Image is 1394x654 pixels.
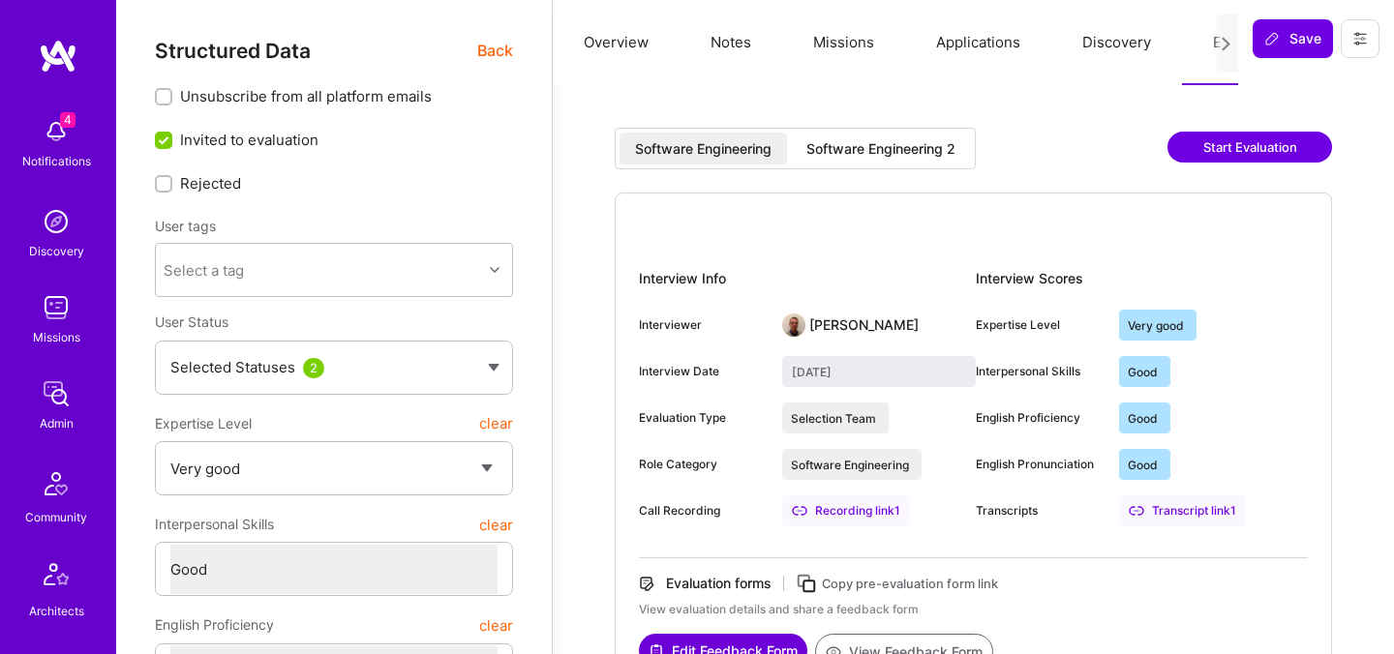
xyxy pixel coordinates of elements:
div: [PERSON_NAME] [809,315,919,335]
img: Architects [33,554,79,601]
span: Unsubscribe from all platform emails [180,86,432,106]
div: Community [25,507,87,527]
div: Expertise Level [976,316,1104,334]
a: Transcript link1 [1119,495,1246,526]
div: Recording link 1 [782,495,910,526]
span: Invited to evaluation [180,130,318,150]
img: logo [39,39,77,74]
div: Interview Info [639,263,976,294]
div: Interview Scores [976,263,1308,294]
div: Missions [33,327,80,347]
span: Back [477,39,513,63]
span: Rejected [180,173,241,193]
div: Interpersonal Skills [976,363,1104,380]
img: discovery [37,202,76,241]
i: icon Chevron [490,265,500,275]
img: Community [33,461,79,507]
div: Call Recording [639,502,767,520]
div: Software Engineering [635,139,772,159]
img: admin teamwork [37,374,76,413]
span: Interpersonal Skills [155,507,274,542]
button: clear [479,608,513,642]
i: icon Copy [796,573,818,595]
div: Transcript link 1 [1119,495,1246,526]
div: Interviewer [639,316,767,334]
img: teamwork [37,288,76,327]
span: User Status [155,313,228,330]
div: 2 [303,358,324,378]
div: Interview Date [639,363,767,380]
div: Architects [29,601,84,621]
div: Evaluation forms [666,574,772,593]
div: English Proficiency [976,409,1104,427]
span: Structured Data [155,39,311,63]
span: Selected Statuses [170,358,295,376]
div: Admin [40,413,74,433]
div: English Pronunciation [976,456,1104,473]
button: clear [479,406,513,441]
div: Software Engineering 2 [806,139,955,159]
i: icon Next [1219,37,1233,51]
div: Transcripts [976,502,1104,520]
button: clear [479,507,513,542]
span: Expertise Level [155,406,252,441]
img: caret [488,364,500,372]
span: Save [1264,29,1321,48]
div: View evaluation details and share a feedback form [639,601,1308,618]
span: 4 [60,112,76,128]
label: User tags [155,217,216,235]
button: Start Evaluation [1167,132,1332,163]
div: Evaluation Type [639,409,767,427]
div: Notifications [22,151,91,171]
div: Select a tag [164,260,244,281]
img: User Avatar [782,313,805,337]
a: Recording link1 [782,495,910,526]
span: English Proficiency [155,608,274,642]
div: Discovery [29,241,84,261]
img: bell [37,112,76,151]
div: Copy pre-evaluation form link [822,574,998,594]
button: Save [1253,19,1333,58]
div: Role Category [639,456,767,473]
